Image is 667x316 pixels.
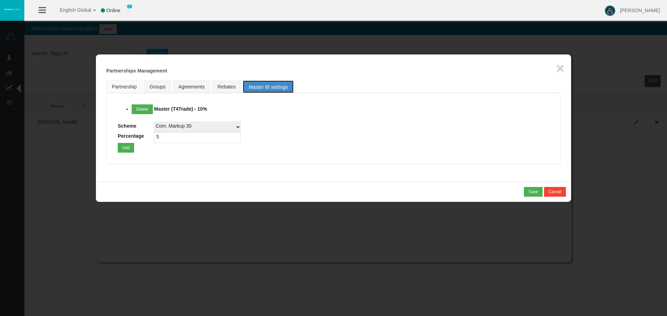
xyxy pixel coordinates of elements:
span: 0 [127,4,132,9]
button: × [556,61,564,75]
button: Save [524,187,542,197]
div: Save [528,189,538,195]
input: Percentage ... [154,132,241,143]
a: Groups [144,80,171,93]
span: English Global [51,7,91,13]
a: Rebates [212,80,241,93]
strong: Master (T4Trade) - 10% [154,106,207,112]
img: user-image [605,6,615,16]
img: logo.svg [3,8,21,11]
label: Scheme [118,122,153,130]
button: Delete [132,104,153,114]
span: [PERSON_NAME] [620,8,660,13]
a: Master IB settings [243,80,294,93]
button: Add [118,143,134,153]
a: Agreements [173,80,210,93]
span: Online [106,8,120,13]
b: Partnerships Management [106,68,167,74]
button: Cancel [544,187,566,197]
label: Percentage [118,132,153,140]
img: user_small.png [125,7,131,14]
a: Partnership [106,80,142,93]
span: Groups [150,84,166,89]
